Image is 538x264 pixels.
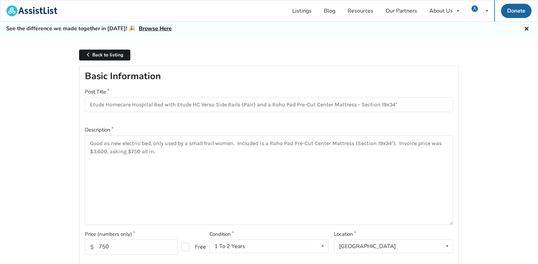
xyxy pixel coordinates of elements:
[339,244,396,249] div: [GEOGRAPHIC_DATA]
[85,230,204,238] label: Price (numbers only)
[85,126,453,134] label: Description
[139,25,172,32] a: Browse Here
[334,230,453,238] label: Location
[6,5,57,16] img: assistlist-logo
[341,0,379,21] a: Resources
[209,230,329,238] label: Condition
[286,0,318,21] a: Listings
[215,244,245,249] div: 1 To 2 Years
[6,25,172,32] h5: See the difference we made together in [DATE]! 🎉
[318,0,341,21] a: Blog
[379,0,423,21] a: Our Partners
[501,4,532,18] a: Donate
[79,50,130,61] a: Back to listing
[471,5,478,12] img: user icon
[181,243,201,251] label: Free
[429,8,453,14] div: About Us
[85,70,453,82] h2: Basic Information
[85,135,453,225] textarea: Good as new electric bed, only used by a small frail women. Included is a Roho Pad Pre-Cut Center...
[85,88,453,96] label: Post Title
